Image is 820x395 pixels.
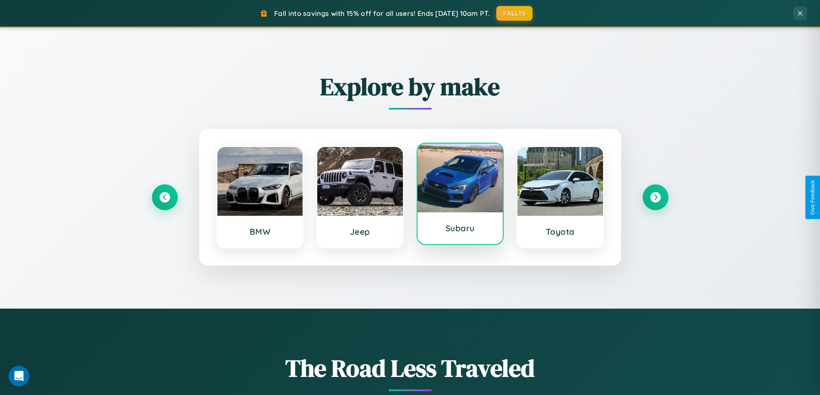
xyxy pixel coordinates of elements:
h3: Jeep [326,227,394,237]
div: Give Feedback [810,180,816,215]
h3: Toyota [526,227,594,237]
div: Open Intercom Messenger [9,366,29,386]
h2: Explore by make [152,70,668,103]
h1: The Road Less Traveled [152,352,668,385]
h3: Subaru [426,223,495,233]
h3: BMW [226,227,294,237]
span: Fall into savings with 15% off for all users! Ends [DATE] 10am PT. [274,9,490,18]
button: FALL15 [496,6,532,21]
